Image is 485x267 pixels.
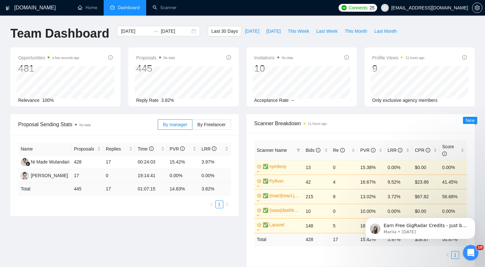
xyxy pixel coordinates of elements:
[10,26,109,41] h1: Team Dashboard
[215,200,223,208] li: 1
[110,5,115,10] span: dashboard
[383,6,387,10] span: user
[330,233,358,246] td: 17
[71,169,103,183] td: 17
[345,28,367,35] span: This Month
[440,175,467,189] td: 41.45%
[216,201,223,208] a: 1
[79,123,91,127] span: No data
[303,204,330,218] td: 10
[78,5,97,10] a: homeHome
[257,164,261,169] span: crown
[71,183,103,195] td: 445
[263,207,299,214] a: ✅ (saas|dashboard|tool|web app|platform) ai developer
[462,55,467,60] span: info-circle
[138,146,153,152] span: Time
[21,159,69,164] a: NMNi Made Wulandari
[103,183,135,195] td: 17
[466,118,475,123] span: New
[245,28,259,35] span: [DATE]
[212,146,216,151] span: info-circle
[358,160,385,175] td: 15.38%
[263,192,299,199] a: ✅ (react|react.js) frontend
[340,148,345,152] span: info-circle
[372,98,438,103] span: Only exclusive agency members
[208,200,215,208] li: Previous Page
[370,4,375,11] span: 25
[452,251,459,259] a: 1
[21,172,29,180] img: EP
[26,162,30,166] img: gigradar-bm.png
[18,183,71,195] td: Total
[472,5,482,10] a: setting
[442,144,454,156] span: Score
[358,189,385,204] td: 13.02%
[136,98,158,103] span: Reply Rate
[254,62,293,75] div: 10
[358,175,385,189] td: 16.67%
[71,143,103,155] th: Proposals
[412,189,439,204] td: $67.82
[149,146,154,151] span: info-circle
[135,155,167,169] td: 00:24:03
[263,177,299,185] a: ✅ Python
[459,251,467,259] li: Next Page
[263,26,284,36] button: [DATE]
[344,55,349,60] span: info-circle
[442,152,447,156] span: info-circle
[208,26,241,36] button: Last 30 Days
[444,251,451,259] li: Previous Page
[440,189,467,204] td: 56.68%
[303,189,330,204] td: 215
[295,145,302,155] span: filter
[308,122,327,126] time: 11 hours ago
[445,253,449,257] span: left
[52,56,79,60] time: a few seconds ago
[284,26,313,36] button: This Week
[349,4,368,11] span: Connects:
[161,28,190,35] input: End date
[282,56,293,60] span: No data
[412,175,439,189] td: $23.86
[266,28,281,35] span: [DATE]
[167,155,199,169] td: 15.42%
[316,148,320,152] span: info-circle
[257,148,287,153] span: Scanner Name
[199,183,231,195] td: 3.82 %
[18,143,71,155] th: Name
[405,56,424,60] time: 11 hours ago
[415,148,430,153] span: CPR
[71,155,103,169] td: 428
[387,148,402,153] span: LRR
[210,202,214,206] span: left
[306,148,320,153] span: Bids
[103,155,135,169] td: 17
[225,202,229,206] span: right
[18,98,40,103] span: Relevance
[121,28,150,35] input: Start date
[333,148,345,153] span: Re
[385,189,412,204] td: 3.72%
[472,3,482,13] button: setting
[211,28,238,35] span: Last 30 Days
[31,158,69,165] div: Ni Made Wulandari
[330,204,358,218] td: 0
[18,54,79,62] span: Opportunities
[254,233,303,246] td: Total
[263,163,299,170] a: ✅ symfony
[398,148,402,152] span: info-circle
[164,56,175,60] span: No data
[303,160,330,175] td: 13
[303,175,330,189] td: 42
[263,221,299,228] a: ✅ Laravel
[257,193,261,198] span: crown
[21,158,29,166] img: NM
[153,29,158,34] span: swap-right
[371,26,400,36] button: Last Month
[360,148,375,153] span: PVR
[163,122,187,127] span: By manager
[223,200,231,208] button: right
